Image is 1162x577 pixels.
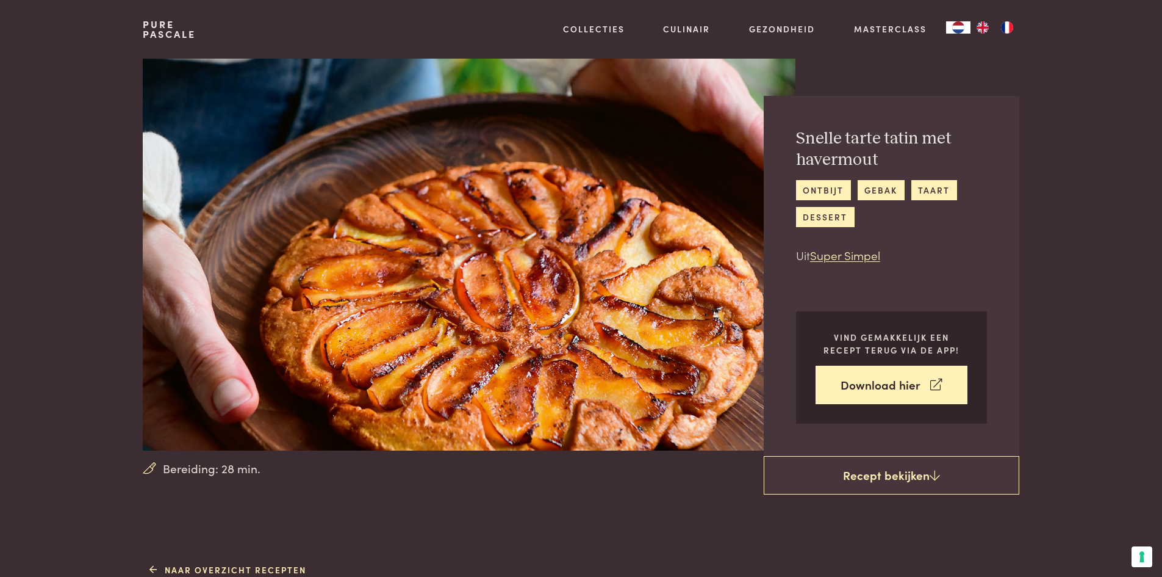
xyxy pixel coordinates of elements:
[816,331,967,356] p: Vind gemakkelijk een recept terug via de app!
[796,207,855,227] a: dessert
[796,247,987,264] p: Uit
[149,564,306,576] a: Naar overzicht recepten
[816,366,967,404] a: Download hier
[946,21,970,34] a: NL
[563,23,625,35] a: Collecties
[1132,546,1152,567] button: Uw voorkeuren voor toestemming voor trackingtechnologieën
[858,180,905,200] a: gebak
[995,21,1019,34] a: FR
[946,21,1019,34] aside: Language selected: Nederlands
[796,128,987,170] h2: Snelle tarte tatin met havermout
[970,21,1019,34] ul: Language list
[810,247,880,263] a: Super Simpel
[970,21,995,34] a: EN
[749,23,815,35] a: Gezondheid
[163,460,260,477] span: Bereiding: 28 min.
[911,180,957,200] a: taart
[764,456,1019,495] a: Recept bekijken
[143,20,196,39] a: PurePascale
[143,59,795,451] img: Snelle tarte tatin met havermout
[663,23,710,35] a: Culinair
[854,23,927,35] a: Masterclass
[946,21,970,34] div: Language
[796,180,851,200] a: ontbijt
